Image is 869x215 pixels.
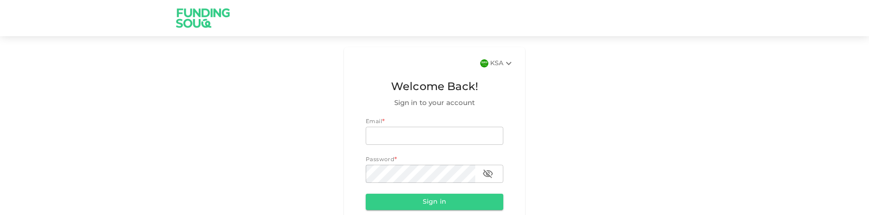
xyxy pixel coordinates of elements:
span: Sign in to your account [366,98,503,109]
span: Welcome Back! [366,79,503,96]
button: Sign in [366,194,503,210]
span: Email [366,119,382,124]
span: Password [366,157,394,162]
img: flag-sa.b9a346574cdc8950dd34b50780441f57.svg [480,59,488,67]
div: KSA [490,58,514,69]
input: email [366,127,503,145]
input: password [366,165,475,183]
